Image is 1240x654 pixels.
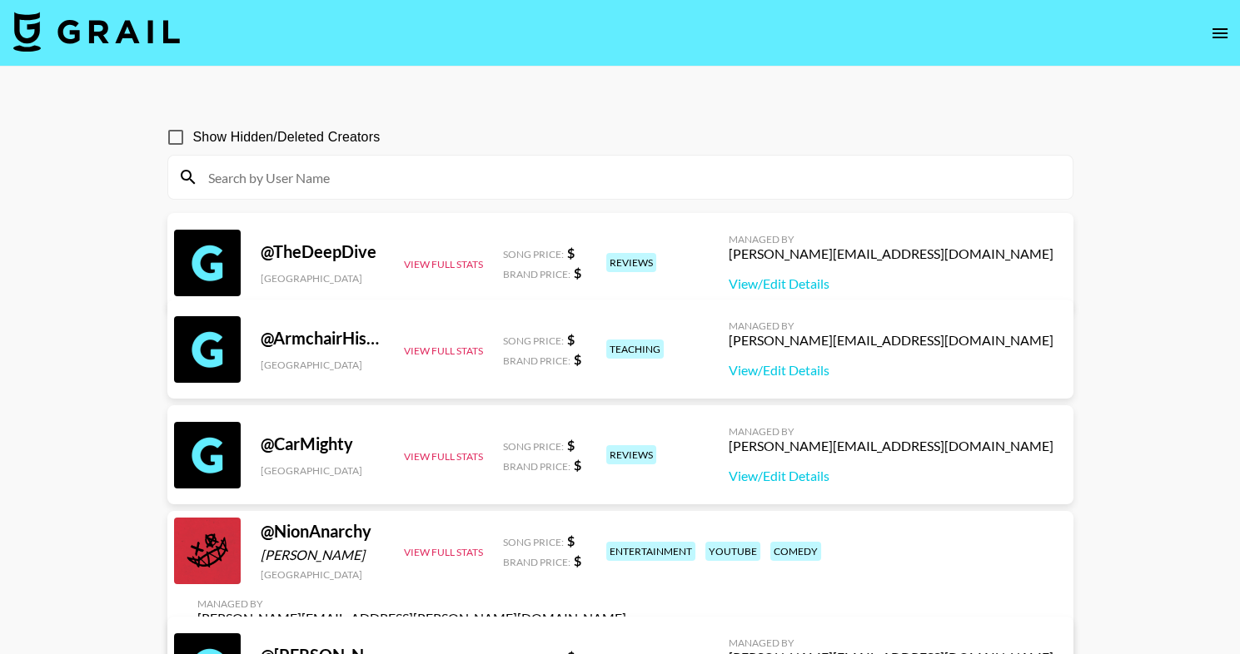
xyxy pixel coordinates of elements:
[503,354,570,367] span: Brand Price:
[13,12,180,52] img: Grail Talent
[404,546,483,558] button: View Full Stats
[729,320,1053,332] div: Managed By
[729,468,1053,484] a: View/Edit Details
[503,440,564,453] span: Song Price:
[567,245,575,260] strong: $
[770,542,821,561] div: comedy
[567,533,575,548] strong: $
[404,450,483,463] button: View Full Stats
[606,253,656,272] div: reviews
[1203,17,1237,50] button: open drawer
[198,164,1063,191] input: Search by User Name
[729,637,1053,649] div: Managed By
[574,351,581,367] strong: $
[503,334,564,347] span: Song Price:
[574,552,581,568] strong: $
[574,457,581,473] strong: $
[261,328,384,349] div: @ ArmchairHistorian
[261,359,384,371] div: [GEOGRAPHIC_DATA]
[261,241,384,262] div: @ TheDeepDive
[261,272,384,285] div: [GEOGRAPHIC_DATA]
[503,268,570,280] span: Brand Price:
[567,331,575,347] strong: $
[503,556,570,568] span: Brand Price:
[503,536,564,548] span: Song Price:
[606,445,656,464] div: reviews
[729,233,1053,245] div: Managed By
[261,434,384,454] div: @ CarMighty
[729,275,1053,292] a: View/Edit Details
[574,265,581,280] strong: $
[729,425,1053,438] div: Managed By
[606,542,695,561] div: entertainment
[261,521,384,542] div: @ NionAnarchy
[404,344,483,357] button: View Full Stats
[261,547,384,563] div: [PERSON_NAME]
[197,610,626,627] div: [PERSON_NAME][EMAIL_ADDRESS][PERSON_NAME][DOMAIN_NAME]
[729,332,1053,349] div: [PERSON_NAME][EMAIL_ADDRESS][DOMAIN_NAME]
[503,460,570,473] span: Brand Price:
[193,127,381,147] span: Show Hidden/Deleted Creators
[404,258,483,270] button: View Full Stats
[705,542,760,561] div: youtube
[729,438,1053,454] div: [PERSON_NAME][EMAIL_ADDRESS][DOMAIN_NAME]
[261,568,384,581] div: [GEOGRAPHIC_DATA]
[729,362,1053,379] a: View/Edit Details
[197,597,626,610] div: Managed By
[567,437,575,453] strong: $
[503,248,564,260] span: Song Price:
[261,464,384,477] div: [GEOGRAPHIC_DATA]
[729,245,1053,262] div: [PERSON_NAME][EMAIL_ADDRESS][DOMAIN_NAME]
[606,339,664,359] div: teaching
